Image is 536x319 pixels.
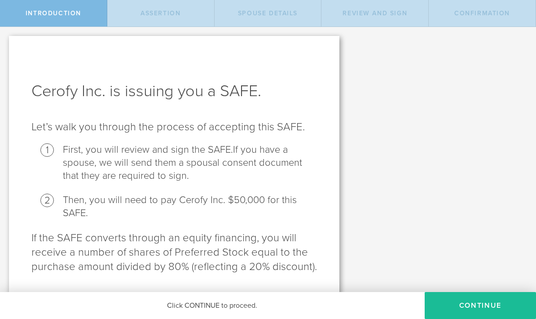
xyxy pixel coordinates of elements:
span: Introduction [26,9,81,17]
span: assertion [141,9,180,17]
li: First, you will review and sign the SAFE. [63,143,317,182]
h1: Cerofy Inc. is issuing you a SAFE. [31,80,317,102]
p: Let’s walk you through the process of accepting this SAFE. [31,120,317,134]
button: Continue [425,292,536,319]
span: If you have a spouse, we will send them a spousal consent document that they are required to sign. [63,144,302,182]
span: Confirmation [454,9,510,17]
span: Review and Sign [343,9,407,17]
li: Then, you will need to pay Cerofy Inc. $50,000 for this SAFE. [63,194,317,220]
span: Spouse Details [238,9,298,17]
p: If the SAFE converts through an equity financing, you will receive a number of shares of Preferre... [31,231,317,274]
